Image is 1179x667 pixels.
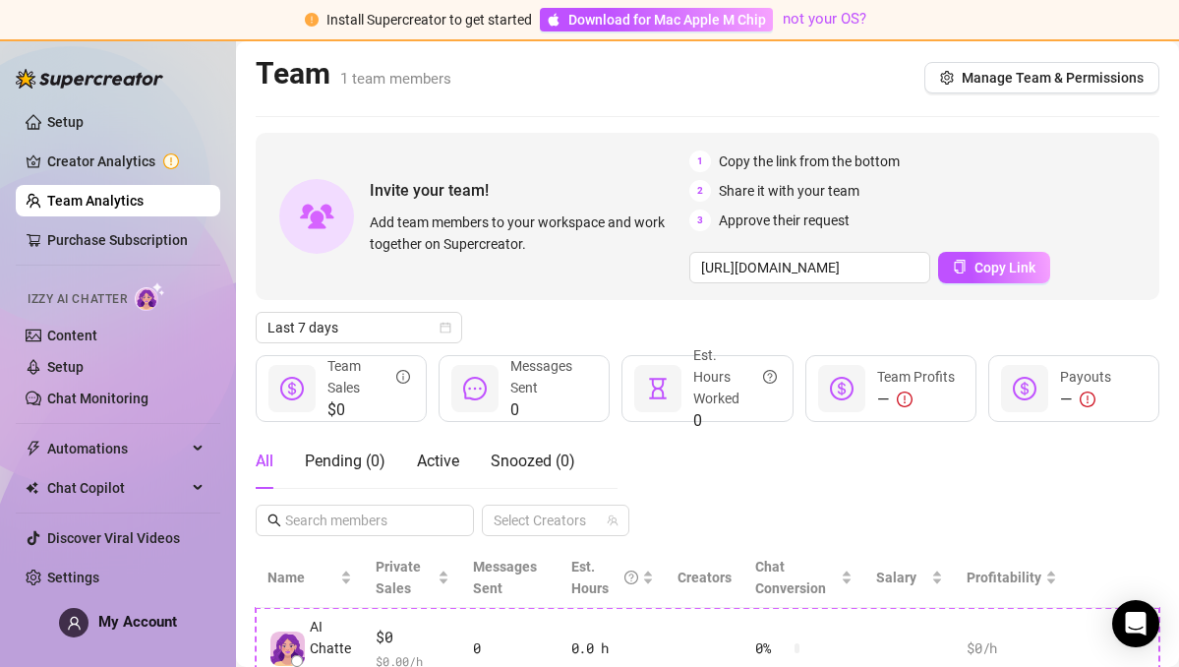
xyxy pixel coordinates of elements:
[540,8,773,31] a: Download for Mac Apple M Chip
[98,613,177,631] span: My Account
[967,570,1041,585] span: Profitability
[28,290,127,309] span: Izzy AI Chatter
[763,344,777,409] span: question-circle
[624,556,638,599] span: question-circle
[26,441,41,456] span: thunderbolt
[270,632,305,666] img: izzy-ai-chatter-avatar-DDCN_rTZ.svg
[1060,369,1111,385] span: Payouts
[47,146,205,177] a: Creator Analytics exclamation-circle
[646,377,670,400] span: hourglass
[370,178,689,203] span: Invite your team!
[666,548,743,608] th: Creators
[376,626,449,649] span: $0
[953,260,967,273] span: copy
[473,559,537,596] span: Messages Sent
[256,548,364,608] th: Name
[1112,600,1159,647] div: Open Intercom Messenger
[47,114,84,130] a: Setup
[67,616,82,631] span: user
[719,180,859,202] span: Share it with your team
[876,570,916,585] span: Salary
[877,369,955,385] span: Team Profits
[974,260,1035,275] span: Copy Link
[47,193,144,209] a: Team Analytics
[568,9,766,30] span: Download for Mac Apple M Chip
[47,328,97,343] a: Content
[376,559,421,596] span: Private Sales
[16,69,163,89] img: logo-BBDzfeDw.svg
[47,530,180,546] a: Discover Viral Videos
[571,556,639,599] div: Est. Hours
[417,452,459,470] span: Active
[285,510,446,531] input: Search members
[1080,392,1095,407] span: exclamation-circle
[256,55,451,92] h2: Team
[47,232,188,248] a: Purchase Subscription
[755,637,787,659] span: 0 %
[547,13,560,27] span: apple
[326,12,532,28] span: Install Supercreator to get started
[783,10,866,28] a: not your OS?
[571,637,655,659] div: 0.0 h
[962,70,1144,86] span: Manage Team & Permissions
[267,567,336,588] span: Name
[26,481,38,495] img: Chat Copilot
[305,450,385,473] div: Pending ( 0 )
[463,377,487,400] span: message
[327,398,410,422] span: $0
[938,252,1050,283] button: Copy Link
[1060,388,1111,411] div: —
[689,180,711,202] span: 2
[327,355,410,398] div: Team Sales
[47,433,187,464] span: Automations
[924,62,1159,93] button: Manage Team & Permissions
[940,71,954,85] span: setting
[440,322,451,333] span: calendar
[305,13,319,27] span: exclamation-circle
[396,355,410,398] span: info-circle
[47,359,84,375] a: Setup
[607,515,619,526] span: team
[370,212,681,255] span: Add team members to your workspace and work together on Supercreator.
[719,151,900,172] span: Copy the link from the bottom
[267,514,281,527] span: search
[877,388,955,411] div: —
[689,151,711,172] span: 1
[897,392,913,407] span: exclamation-circle
[719,210,850,231] span: Approve their request
[693,344,776,409] div: Est. Hours Worked
[280,377,304,400] span: dollar-circle
[473,637,548,659] div: 0
[340,70,451,88] span: 1 team members
[967,637,1057,659] div: $0 /h
[689,210,711,231] span: 3
[47,472,187,504] span: Chat Copilot
[256,450,273,473] div: All
[491,452,575,470] span: Snoozed ( 0 )
[693,409,776,433] span: 0
[1013,377,1036,400] span: dollar-circle
[47,391,148,406] a: Chat Monitoring
[47,570,99,585] a: Settings
[510,358,572,395] span: Messages Sent
[755,559,826,596] span: Chat Conversion
[267,313,450,342] span: Last 7 days
[135,282,165,311] img: AI Chatter
[830,377,854,400] span: dollar-circle
[510,398,593,422] span: 0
